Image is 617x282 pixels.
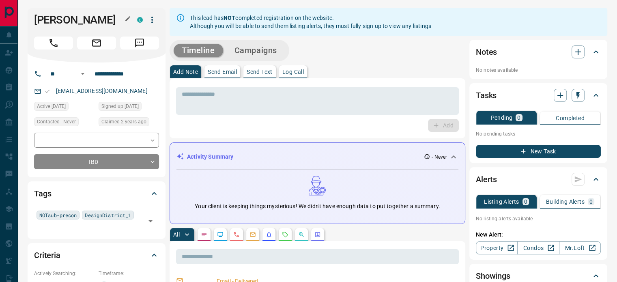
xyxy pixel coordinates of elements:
p: Add Note [173,69,198,75]
div: Mon Aug 22 2022 [99,117,159,129]
svg: Lead Browsing Activity [217,231,224,238]
p: Completed [556,115,585,121]
button: Open [78,69,88,79]
p: 0 [524,199,527,205]
p: Send Email [208,69,237,75]
svg: Notes [201,231,207,238]
p: Activity Summary [187,153,233,161]
div: Activity Summary- Never [176,149,458,164]
div: Criteria [34,245,159,265]
span: Contacted - Never [37,118,76,126]
div: Mon Aug 22 2022 [99,102,159,113]
span: DesignDistrict_1 [85,211,131,219]
a: [EMAIL_ADDRESS][DOMAIN_NAME] [56,88,148,94]
h2: Tags [34,187,51,200]
div: This lead has completed registration on the website. Although you will be able to send them listi... [190,11,431,33]
button: Open [145,215,156,227]
p: Log Call [282,69,304,75]
div: Tags [34,184,159,203]
span: Claimed 2 years ago [101,118,146,126]
div: Mon Aug 22 2022 [34,102,95,113]
p: - Never [432,153,447,161]
p: Building Alerts [546,199,585,205]
svg: Opportunities [298,231,305,238]
span: NOTsub-precon [39,211,77,219]
p: 0 [589,199,593,205]
svg: Listing Alerts [266,231,272,238]
strong: NOT [224,15,235,21]
span: Email [77,37,116,50]
span: Active [DATE] [37,102,66,110]
p: Send Text [247,69,273,75]
svg: Agent Actions [314,231,321,238]
p: Actively Searching: [34,270,95,277]
p: No notes available [476,67,601,74]
svg: Calls [233,231,240,238]
h2: Tasks [476,89,497,102]
p: Pending [490,115,512,121]
span: Signed up [DATE] [101,102,139,110]
p: No listing alerts available [476,215,601,222]
div: condos.ca [137,17,143,23]
div: Alerts [476,170,601,189]
a: Mr.Loft [559,241,601,254]
p: 0 [517,115,520,121]
div: Tasks [476,86,601,105]
button: New Task [476,145,601,158]
button: Campaigns [226,44,285,57]
svg: Requests [282,231,288,238]
button: Timeline [174,44,223,57]
div: TBD [34,154,159,169]
p: No pending tasks [476,128,601,140]
p: Listing Alerts [484,199,519,205]
div: Notes [476,42,601,62]
h2: Alerts [476,173,497,186]
svg: Emails [249,231,256,238]
p: All [173,232,180,237]
h2: Criteria [34,249,60,262]
a: Property [476,241,518,254]
svg: Email Valid [45,88,50,94]
span: Message [120,37,159,50]
p: Timeframe: [99,270,159,277]
span: Call [34,37,73,50]
h1: [PERSON_NAME] [34,13,125,26]
a: Condos [517,241,559,254]
p: New Alert: [476,230,601,239]
h2: Notes [476,45,497,58]
p: Your client is keeping things mysterious! We didn't have enough data to put together a summary. [195,202,440,211]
